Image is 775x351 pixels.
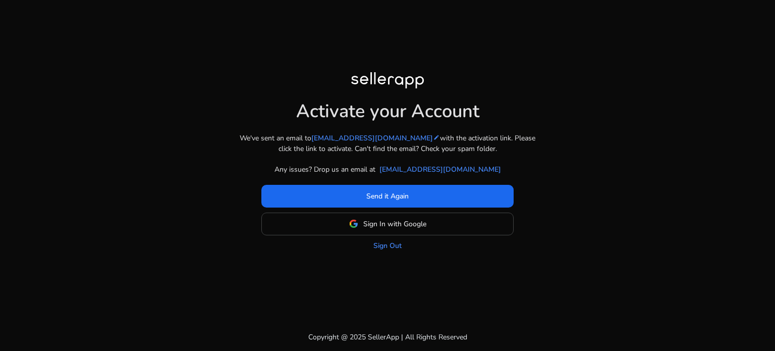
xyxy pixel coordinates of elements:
img: google-logo.svg [349,219,358,228]
p: Any issues? Drop us an email at [274,164,375,175]
button: Send it Again [261,185,514,208]
span: Sign In with Google [363,219,426,229]
h1: Activate your Account [296,92,479,122]
a: [EMAIL_ADDRESS][DOMAIN_NAME] [311,133,440,143]
a: [EMAIL_ADDRESS][DOMAIN_NAME] [379,164,501,175]
mat-icon: edit [433,134,440,141]
p: We've sent an email to with the activation link. Please click the link to activate. Can't find th... [236,133,539,154]
span: Send it Again [366,191,409,202]
button: Sign In with Google [261,213,514,235]
a: Sign Out [373,240,402,251]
